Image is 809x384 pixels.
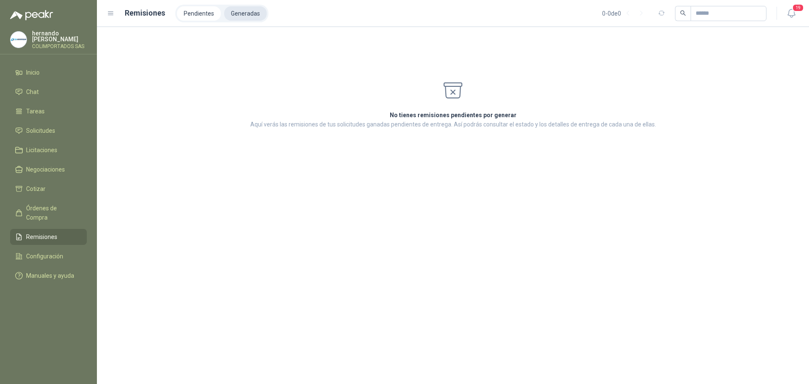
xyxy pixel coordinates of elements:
a: Cotizar [10,181,87,197]
span: Solicitudes [26,126,55,135]
a: Pendientes [177,6,221,21]
a: Solicitudes [10,123,87,139]
button: 19 [784,6,799,21]
span: Configuración [26,252,63,261]
a: Chat [10,84,87,100]
p: Aquí verás las remisiones de tus solicitudes ganadas pendientes de entrega. Así podrás consultar ... [250,120,656,129]
img: Logo peakr [10,10,53,20]
span: Manuales y ayuda [26,271,74,280]
span: Tareas [26,107,45,116]
div: 0 - 0 de 0 [602,7,648,20]
a: Remisiones [10,229,87,245]
h1: Remisiones [125,7,165,19]
span: Cotizar [26,184,46,193]
span: 19 [792,4,804,12]
span: Licitaciones [26,145,57,155]
a: Manuales y ayuda [10,268,87,284]
span: Negociaciones [26,165,65,174]
span: Inicio [26,68,40,77]
a: Inicio [10,64,87,81]
a: Tareas [10,103,87,119]
a: Órdenes de Compra [10,200,87,226]
p: hernando [PERSON_NAME] [32,30,87,42]
a: Generadas [224,6,267,21]
a: Licitaciones [10,142,87,158]
span: Órdenes de Compra [26,204,79,222]
a: Configuración [10,248,87,264]
strong: No tienes remisiones pendientes por generar [390,112,517,118]
span: search [680,10,686,16]
a: Negociaciones [10,161,87,177]
span: Chat [26,87,39,97]
p: COLIMPORTADOS SAS [32,44,87,49]
img: Company Logo [11,32,27,48]
span: Remisiones [26,232,57,242]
